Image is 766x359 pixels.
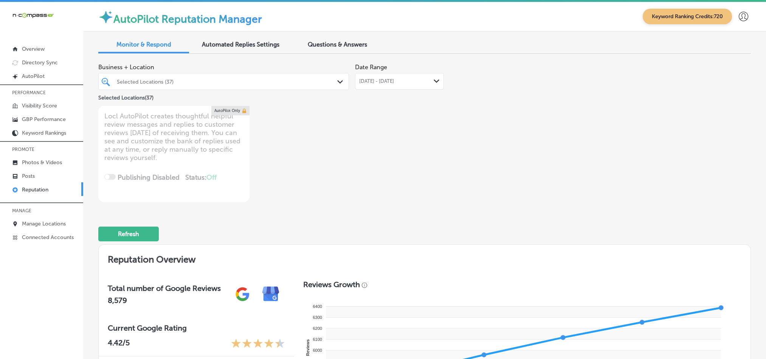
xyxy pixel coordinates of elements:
p: Posts [22,173,35,179]
p: Keyword Rankings [22,130,66,136]
img: e7ababfa220611ac49bdb491a11684a6.png [257,280,285,308]
p: Visibility Score [22,103,57,109]
h2: Reputation Overview [99,245,750,271]
p: Overview [22,46,45,52]
tspan: 6300 [313,315,322,320]
img: autopilot-icon [98,9,113,25]
tspan: 6100 [313,337,322,342]
text: Reviews [305,339,310,356]
tspan: 6200 [313,326,322,331]
h3: Current Google Rating [108,323,285,333]
span: Questions & Answers [308,41,367,48]
p: Reputation [22,186,48,193]
p: Selected Locations ( 37 ) [98,92,154,101]
div: 4.42 Stars [231,338,285,350]
span: [DATE] - [DATE] [359,78,394,84]
img: gPZS+5FD6qPJAAAAABJRU5ErkJggg== [228,280,257,308]
p: GBP Performance [22,116,66,123]
p: Manage Locations [22,221,66,227]
span: Monitor & Respond [116,41,171,48]
label: Date Range [355,64,387,71]
span: Automated Replies Settings [202,41,279,48]
p: Photos & Videos [22,159,62,166]
p: AutoPilot [22,73,45,79]
h3: Reviews Growth [303,280,360,289]
h3: Total number of Google Reviews [108,284,221,293]
tspan: 6000 [313,348,322,353]
p: Connected Accounts [22,234,74,241]
p: Directory Sync [22,59,58,66]
h2: 8,579 [108,296,221,305]
tspan: 6400 [313,304,322,309]
img: 660ab0bf-5cc7-4cb8-ba1c-48b5ae0f18e60NCTV_CLogo_TV_Black_-500x88.png [12,12,54,19]
label: AutoPilot Reputation Manager [113,13,262,25]
button: Refresh [98,227,159,241]
span: Keyword Ranking Credits: 720 [643,9,732,24]
div: Selected Locations (37) [117,78,338,85]
span: Business + Location [98,64,349,71]
p: 4.42 /5 [108,338,130,350]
